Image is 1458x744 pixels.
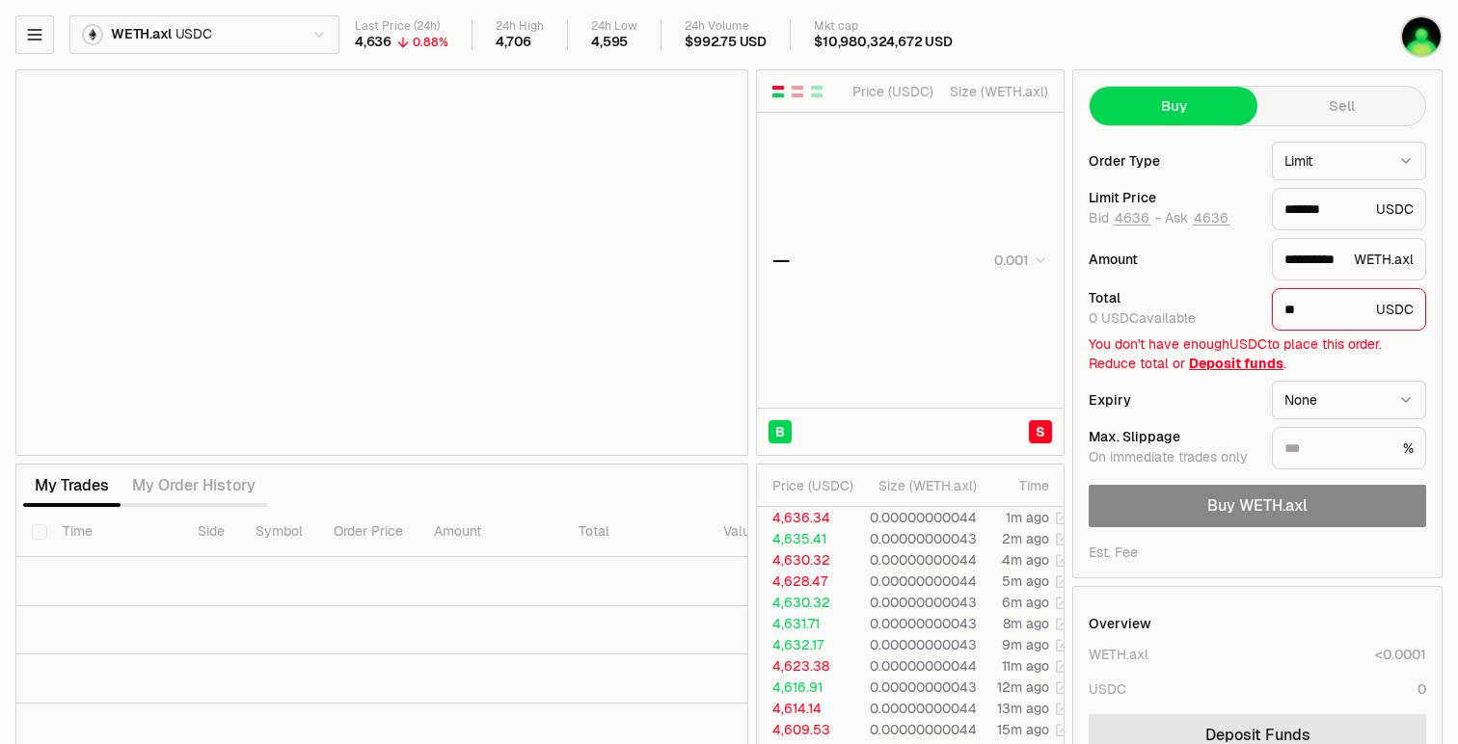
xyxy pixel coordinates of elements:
[1089,291,1256,305] div: Total
[757,634,854,655] td: 4,632.17
[1006,509,1049,526] time: 1m ago
[355,34,391,51] div: 4,636
[1272,381,1426,419] button: None
[23,466,121,505] button: My Trades
[1402,17,1441,56] img: tia
[1002,594,1049,611] time: 6m ago
[1089,210,1161,227] span: Bid -
[591,19,637,34] div: 24h Low
[318,507,418,557] th: Order Price
[1089,645,1148,664] div: WETH.axl
[1089,614,1151,633] div: Overview
[1089,679,1126,699] div: USDC
[997,721,1049,738] time: 15m ago
[757,719,854,740] td: 4,609.53
[854,634,978,655] td: 0.00000000043
[1417,679,1426,699] div: 0
[854,528,978,549] td: 0.00000000043
[870,476,977,495] div: Size ( WETH.axl )
[997,678,1049,696] time: 12m ago
[1272,427,1426,469] div: %
[1003,615,1049,632] time: 8m ago
[814,19,953,34] div: Mkt cap
[1089,543,1138,562] div: Est. Fee
[988,249,1048,272] button: 0.001
[496,34,531,51] div: 4,706
[854,549,978,571] td: 0.00000000044
[809,84,824,99] button: Show Buy Orders Only
[47,507,182,557] th: Time
[1002,636,1049,653] time: 9m ago
[757,613,854,634] td: 4,631.71
[854,613,978,634] td: 0.00000000043
[1089,430,1256,443] div: Max. Slippage
[1089,154,1256,168] div: Order Type
[84,26,101,43] img: WETH.axl Logo
[1089,393,1256,407] div: Expiry
[770,84,786,99] button: Show Buy and Sell Orders
[1272,142,1426,180] button: Limit
[1089,449,1256,466] div: On immediate trades only
[790,84,805,99] button: Show Sell Orders Only
[1257,87,1425,125] button: Sell
[1113,210,1151,226] button: 4636
[1002,551,1049,569] time: 4m ago
[757,549,854,571] td: 4,630.32
[240,507,318,557] th: Symbol
[950,82,1048,101] div: Size ( WETH.axl )
[1090,87,1257,125] button: Buy
[111,26,172,43] span: WETH.axl
[563,507,708,557] th: Total
[355,19,448,34] div: Last Price (24h)
[854,698,978,719] td: 0.00000000044
[413,35,448,50] div: 0.88%
[1375,645,1426,664] div: <0.0001
[1089,191,1256,204] div: Limit Price
[182,507,240,557] th: Side
[708,507,773,557] th: Value
[854,507,978,528] td: 0.00000000044
[1002,657,1049,675] time: 11m ago
[757,507,854,528] td: 4,636.34
[591,34,628,51] div: 4,595
[854,592,978,613] td: 0.00000000043
[757,528,854,549] td: 4,635.41
[175,26,212,43] span: USDC
[418,507,563,557] th: Amount
[1089,334,1426,373] div: You don't have enough USDC to place this order. Reduce total or .
[121,466,267,505] button: My Order History
[1036,422,1045,441] span: S
[775,422,785,441] span: B
[32,524,47,540] button: Select all
[757,698,854,719] td: 4,614.14
[772,476,853,495] div: Price ( USDC )
[1272,238,1426,280] div: WETH.axl
[1165,210,1230,227] span: Ask
[854,571,978,592] td: 0.00000000044
[757,655,854,677] td: 4,623.38
[848,82,933,101] div: Price ( USDC )
[854,719,978,740] td: 0.00000000044
[757,571,854,592] td: 4,628.47
[997,700,1049,717] time: 13m ago
[993,476,1049,495] div: Time
[1272,188,1426,230] div: USDC
[1272,288,1426,331] div: USDC
[1089,309,1196,327] span: 0 USDC available
[1189,355,1283,372] a: Deposit funds
[1192,210,1230,226] button: 4636
[685,34,767,51] div: $992.75 USD
[16,70,747,455] iframe: Financial Chart
[1002,530,1049,547] time: 2m ago
[496,19,544,34] div: 24h High
[814,34,953,51] div: $10,980,324,672 USD
[1089,252,1256,266] div: Amount
[854,677,978,698] td: 0.00000000043
[854,655,978,677] td: 0.00000000044
[772,247,790,274] div: —
[1002,572,1049,590] time: 5m ago
[757,592,854,613] td: 4,630.32
[757,677,854,698] td: 4,616.91
[685,19,767,34] div: 24h Volume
